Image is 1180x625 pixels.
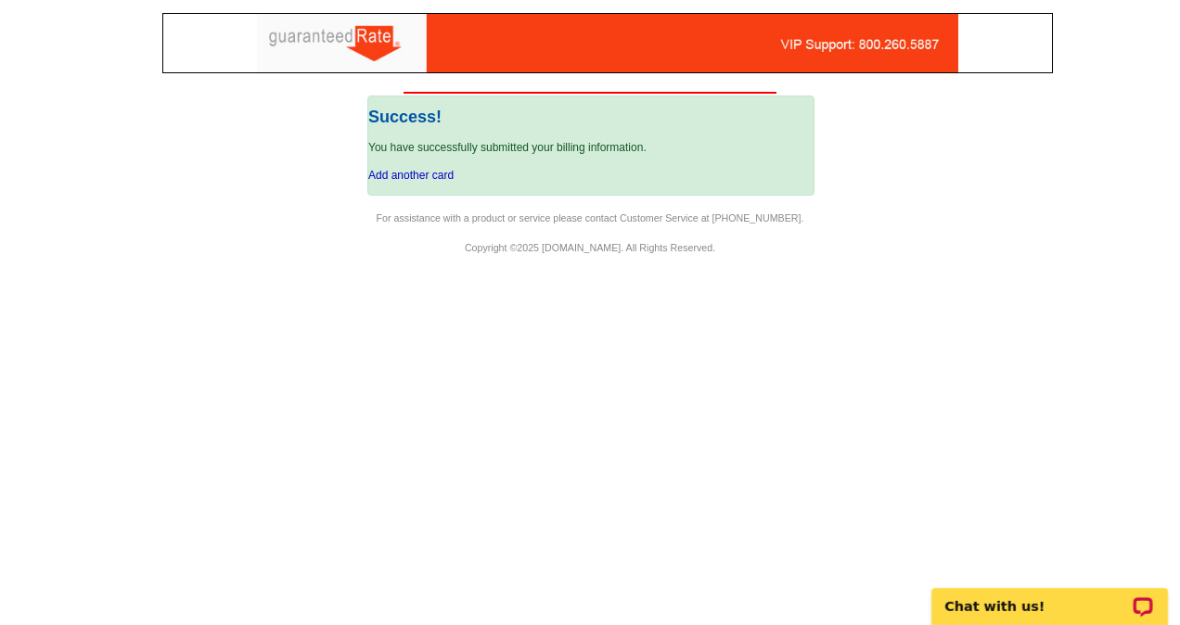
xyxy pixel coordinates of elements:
[368,108,814,128] h2: Success!
[368,169,454,182] a: Add another card
[919,567,1180,625] iframe: LiveChat chat widget
[368,139,814,156] p: You have successfully submitted your billing information.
